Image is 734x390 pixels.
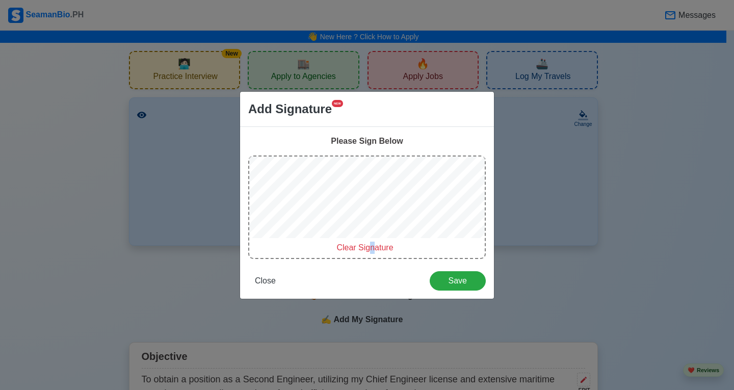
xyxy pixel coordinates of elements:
button: Save [430,271,486,291]
div: Please Sign Below [248,135,486,147]
span: Clear Signature [336,243,393,252]
button: Close [248,271,282,291]
span: Add Signature [248,100,332,118]
span: NEW [332,100,343,107]
span: Save [436,276,479,285]
span: Close [255,276,276,285]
